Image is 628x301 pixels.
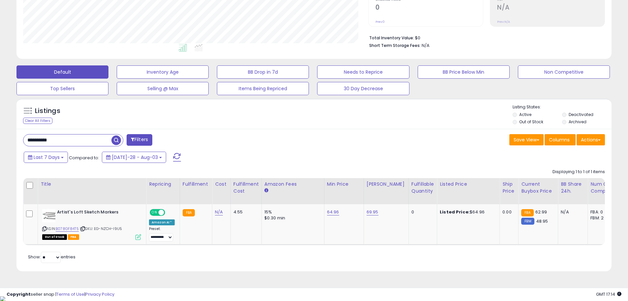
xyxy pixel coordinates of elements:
[233,181,259,195] div: Fulfillment Cost
[68,234,79,240] span: FBA
[509,134,544,145] button: Save View
[102,152,166,163] button: [DATE]-28 - Aug-03
[42,209,141,239] div: ASIN:
[149,227,175,242] div: Preset:
[519,119,543,125] label: Out of Stock
[117,82,209,95] button: Selling @ Max
[24,152,68,163] button: Last 7 Days
[264,215,319,221] div: $0.30 min
[150,210,159,215] span: ON
[367,181,406,188] div: [PERSON_NAME]
[35,106,60,116] h5: Listings
[502,181,516,195] div: Ship Price
[217,82,309,95] button: Items Being Repriced
[42,209,55,222] img: 31rFmHki2nL._SL40_.jpg
[549,136,570,143] span: Columns
[375,4,483,13] h2: 0
[440,209,494,215] div: $64.96
[440,181,497,188] div: Listed Price
[418,65,510,79] button: BB Price Below Min
[183,181,209,188] div: Fulfillment
[590,215,612,221] div: FBM: 2
[34,154,60,161] span: Last 7 Days
[112,154,158,161] span: [DATE]-28 - Aug-03
[56,291,84,297] a: Terms of Use
[369,35,414,41] b: Total Inventory Value:
[41,181,143,188] div: Title
[369,43,421,48] b: Short Term Storage Fees:
[264,209,319,215] div: 15%
[569,112,593,117] label: Deactivated
[375,20,385,24] small: Prev: 0
[42,234,67,240] span: All listings that are currently out of stock and unavailable for purchase on Amazon
[545,134,576,145] button: Columns
[69,155,99,161] span: Compared to:
[561,209,583,215] div: N/A
[215,181,228,188] div: Cost
[590,209,612,215] div: FBA: 0
[367,209,378,215] a: 69.95
[596,291,621,297] span: 2025-08-11 17:14 GMT
[569,119,586,125] label: Archived
[149,219,175,225] div: Amazon AI *
[127,134,152,146] button: Filters
[521,218,534,225] small: FBM
[117,65,209,79] button: Inventory Age
[411,181,434,195] div: Fulfillable Quantity
[7,291,31,297] strong: Copyright
[502,209,513,215] div: 0.00
[521,209,533,216] small: FBA
[164,210,175,215] span: OFF
[536,218,548,224] span: 48.95
[183,209,195,216] small: FBA
[440,209,470,215] b: Listed Price:
[519,112,531,117] label: Active
[80,226,122,231] span: | SKU: EG-NZCH-I9U5
[264,181,321,188] div: Amazon Fees
[149,181,177,188] div: Repricing
[327,181,361,188] div: Min Price
[23,118,52,124] div: Clear All Filters
[57,209,137,217] b: Artist's Loft Sketch Markers
[28,254,75,260] span: Show: entries
[264,188,268,194] small: Amazon Fees.
[497,4,605,13] h2: N/A
[411,209,432,215] div: 0
[422,42,430,49] span: N/A
[16,65,108,79] button: Default
[553,169,605,175] div: Displaying 1 to 1 of 1 items
[233,209,256,215] div: 4.55
[561,181,585,195] div: BB Share 24h.
[56,226,79,232] a: B078GF84T5
[518,65,610,79] button: Non Competitive
[497,20,510,24] small: Prev: N/A
[327,209,339,215] a: 64.96
[317,65,409,79] button: Needs to Reprice
[535,209,547,215] span: 62.99
[217,65,309,79] button: BB Drop in 7d
[521,181,555,195] div: Current Buybox Price
[369,33,600,41] li: $0
[85,291,114,297] a: Privacy Policy
[513,104,612,110] p: Listing States:
[215,209,223,215] a: N/A
[590,181,614,195] div: Num of Comp.
[7,291,114,298] div: seller snap | |
[317,82,409,95] button: 30 Day Decrease
[16,82,108,95] button: Top Sellers
[577,134,605,145] button: Actions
